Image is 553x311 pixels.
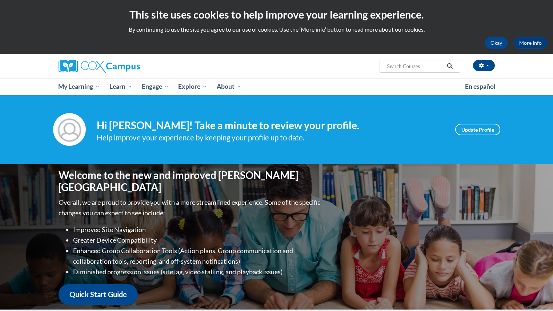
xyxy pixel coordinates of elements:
[5,7,548,22] h2: This site uses cookies to help improve your learning experience.
[59,60,197,73] a: Cox Campus
[54,78,105,95] a: My Learning
[59,197,322,218] p: Overall, we are proud to provide you with a more streamlined experience. Some of the specific cha...
[212,78,246,95] a: About
[5,25,548,33] p: By continuing to use the site you agree to our use of cookies. Use the ‘More info’ button to read...
[142,82,169,91] span: Engage
[105,78,137,95] a: Learn
[524,282,547,305] iframe: Button to launch messaging window
[137,78,174,95] a: Engage
[97,119,444,132] h4: Hi [PERSON_NAME]! Take a minute to review your profile.
[513,37,548,49] a: More Info
[59,169,322,194] h1: Welcome to the new and improved [PERSON_NAME][GEOGRAPHIC_DATA]
[460,79,500,94] a: En español
[455,124,500,135] a: Update Profile
[217,82,241,91] span: About
[465,83,496,90] span: En español
[173,78,212,95] a: Explore
[59,60,140,73] img: Cox Campus
[485,37,508,49] button: Okay
[58,82,100,91] span: My Learning
[73,224,322,235] li: Improved Site Navigation
[53,113,86,146] img: Profile Image
[73,246,322,267] li: Enhanced Group Collaboration Tools (Action plans, Group communication and collaboration tools, re...
[48,78,506,95] div: Main menu
[473,60,495,71] button: Account Settings
[73,267,322,277] li: Diminished progression issues (site lag, video stalling, and playback issues)
[97,132,444,144] div: Help improve your experience by keeping your profile up to date.
[73,235,322,246] li: Greater Device Compatibility
[178,82,207,91] span: Explore
[444,62,455,71] button: Search
[386,62,444,71] input: Search Courses
[59,284,138,305] a: Quick Start Guide
[109,82,132,91] span: Learn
